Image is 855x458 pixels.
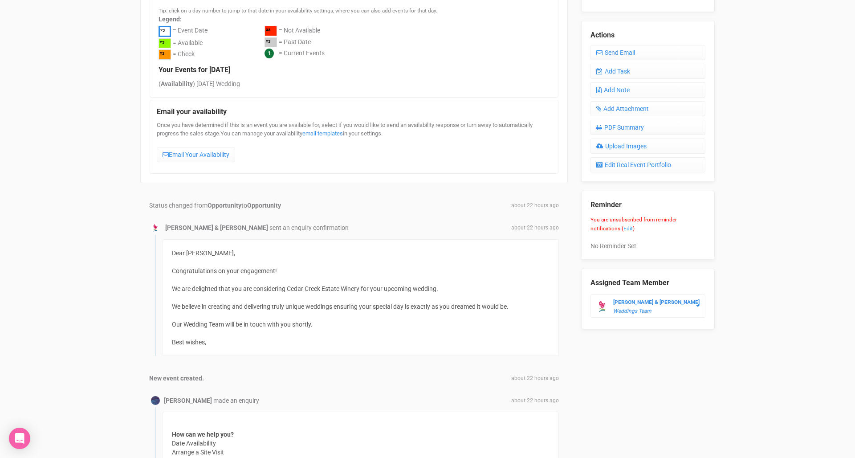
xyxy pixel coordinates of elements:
[149,202,281,209] span: Status changed from to
[613,308,651,314] em: Weddings Team
[265,49,274,58] span: 1
[590,200,705,210] legend: Reminder
[511,397,559,405] span: about 22 hours ago
[511,224,559,232] span: about 22 hours ago
[159,26,171,37] div: ²³
[511,375,559,382] span: about 22 hours ago
[590,139,705,154] a: Upload Images
[172,431,234,438] strong: How can we help you?
[159,49,171,60] div: ²³
[172,430,234,448] span: Date Availability
[279,49,325,59] div: = Current Events
[279,37,311,49] div: = Past Date
[590,101,705,116] a: Add Attachment
[511,202,559,209] span: about 22 hours ago
[590,191,705,250] div: No Reminder Set
[159,15,550,24] label: Legend:
[213,397,259,404] span: made an enquiry
[173,26,208,38] div: = Event Date
[265,26,277,36] div: ²³
[157,107,551,117] legend: Email your availability
[595,300,609,313] img: open-uri20190322-4-14wp8y4
[590,45,705,60] a: Send Email
[208,202,241,209] strong: Opportunity
[623,225,633,232] a: Edit
[590,157,705,172] a: Edit Real Event Portfolio
[279,26,320,37] div: = Not Available
[173,49,195,61] div: = Check
[159,65,550,75] legend: Your Events for [DATE]
[164,397,212,404] strong: [PERSON_NAME]
[590,64,705,79] a: Add Task
[165,224,268,231] strong: [PERSON_NAME] & [PERSON_NAME]
[590,217,677,232] small: You are unsubscribed from reminder notifications ( )
[590,278,705,288] legend: Assigned Team Member
[247,202,281,209] strong: Opportunity
[9,428,30,449] div: Open Intercom Messenger
[590,82,705,98] a: Add Note
[590,120,705,135] a: PDF Summary
[163,239,559,356] div: Dear [PERSON_NAME], Congratulations on your engagement! We are delighted that you are considering...
[590,30,705,41] legend: Actions
[151,396,160,405] img: Profile Image
[159,79,550,88] div: ( ) [DATE] Wedding
[159,38,171,49] div: ²³
[161,80,193,87] strong: Availability
[157,121,551,166] div: Once you have determined if this is an event you are available for, select if you would like to s...
[265,37,277,48] div: ²³
[590,294,705,318] button: [PERSON_NAME] & [PERSON_NAME] Weddings Team
[159,8,437,14] small: Tip: click on a day number to jump to that date in your availability settings, where you can also...
[220,130,383,137] span: You can manage your availability in your settings.
[149,375,204,382] strong: New event created.
[613,299,700,305] strong: [PERSON_NAME] & [PERSON_NAME]
[151,224,160,233] img: open-uri20190322-4-14wp8y4
[157,147,235,162] a: Email Your Availability
[269,224,349,231] span: sent an enquiry confirmation
[302,130,343,137] a: email templates
[173,38,203,50] div: = Available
